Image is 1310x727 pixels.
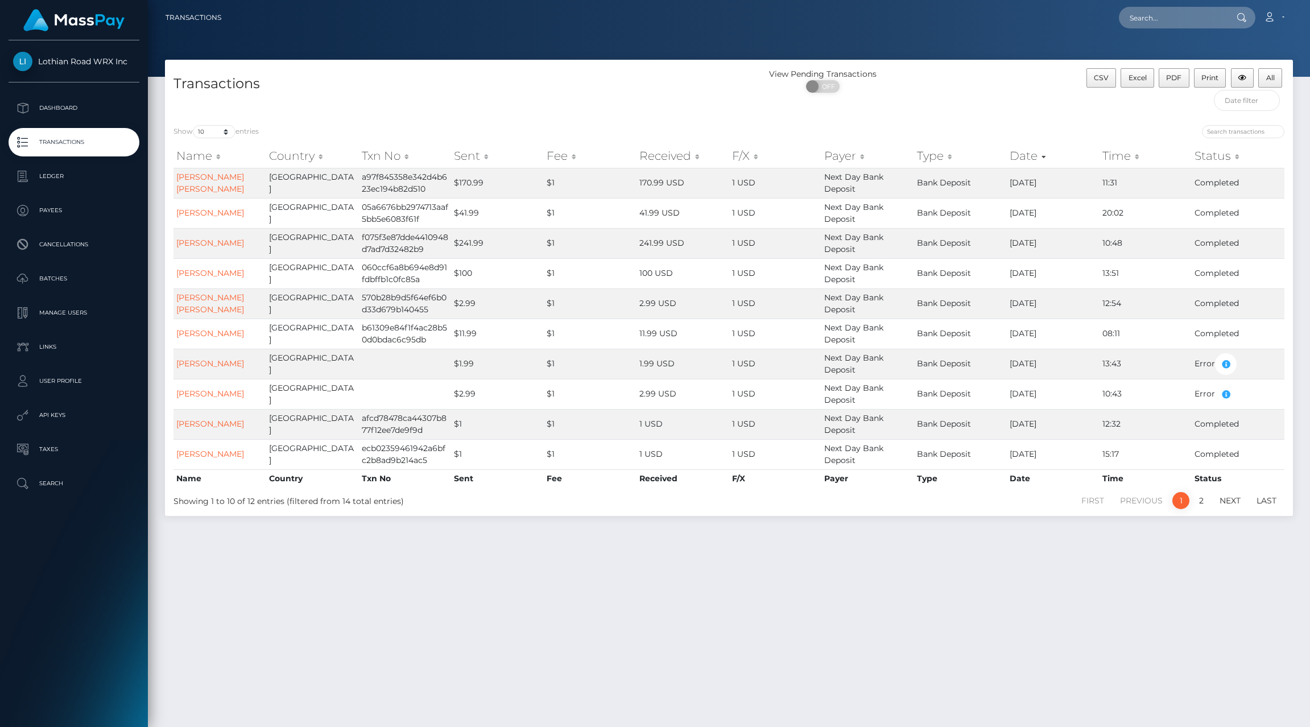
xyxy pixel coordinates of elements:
td: [GEOGRAPHIC_DATA] [266,198,359,228]
td: 1 USD [729,288,822,319]
td: Bank Deposit [914,198,1007,228]
td: b61309e84f1f4ac28b50d0bdac6c95db [359,319,452,349]
span: All [1266,73,1275,82]
td: 060ccf6a8b694e8d91fdbffb1c0fc85a [359,258,452,288]
td: Completed [1192,228,1284,258]
p: Links [13,338,135,356]
a: [PERSON_NAME] [176,328,244,338]
td: 05a6676bb2974713aaf5bb5e6083f61f [359,198,452,228]
td: Error [1192,349,1284,379]
span: Next Day Bank Deposit [824,383,883,405]
th: Type [914,469,1007,488]
td: Completed [1192,288,1284,319]
td: [DATE] [1007,168,1100,198]
td: 1.99 USD [637,349,729,379]
td: 1 USD [729,258,822,288]
a: [PERSON_NAME] [176,208,244,218]
a: Transactions [9,128,139,156]
td: $1 [544,379,637,409]
a: Payees [9,196,139,225]
th: Time: activate to sort column ascending [1100,144,1192,167]
td: [GEOGRAPHIC_DATA] [266,439,359,469]
select: Showentries [193,125,235,138]
a: Last [1250,492,1283,509]
td: $1 [544,409,637,439]
h4: Transactions [173,74,721,94]
a: [PERSON_NAME] [176,419,244,429]
th: Time [1100,469,1192,488]
span: Next Day Bank Deposit [824,443,883,465]
span: Next Day Bank Deposit [824,323,883,345]
td: 10:43 [1100,379,1192,409]
td: Completed [1192,439,1284,469]
span: Print [1201,73,1218,82]
a: [PERSON_NAME] [176,389,244,399]
td: Bank Deposit [914,319,1007,349]
a: 1 [1172,492,1189,509]
td: 20:02 [1100,198,1192,228]
td: $170.99 [451,168,544,198]
a: [PERSON_NAME] [PERSON_NAME] [176,172,244,194]
span: Lothian Road WRX Inc [9,56,139,67]
a: User Profile [9,367,139,395]
td: Bank Deposit [914,168,1007,198]
a: Ledger [9,162,139,191]
span: Excel [1129,73,1147,82]
td: 1 USD [729,198,822,228]
th: Txn No: activate to sort column ascending [359,144,452,167]
td: $1 [544,288,637,319]
td: $2.99 [451,379,544,409]
td: 11:31 [1100,168,1192,198]
td: Error [1192,379,1284,409]
a: [PERSON_NAME] [176,449,244,459]
td: [GEOGRAPHIC_DATA] [266,258,359,288]
span: OFF [812,80,841,93]
td: 1 USD [729,168,822,198]
td: 1 USD [729,319,822,349]
td: [DATE] [1007,228,1100,258]
button: Column visibility [1231,68,1254,88]
td: $1 [544,168,637,198]
td: [DATE] [1007,439,1100,469]
a: [PERSON_NAME] [176,268,244,278]
th: Payer: activate to sort column ascending [821,144,914,167]
th: Name [173,469,266,488]
td: $1.99 [451,349,544,379]
td: [DATE] [1007,288,1100,319]
th: Sent: activate to sort column ascending [451,144,544,167]
p: API Keys [13,407,135,424]
a: [PERSON_NAME] [176,238,244,248]
td: [GEOGRAPHIC_DATA] [266,168,359,198]
p: Ledger [13,168,135,185]
td: 1 USD [637,409,729,439]
td: ecb02359461942a6bfc2b8ad9b214ac5 [359,439,452,469]
td: $1 [544,258,637,288]
td: 570b28b9d5f64ef6b0d33d679b140455 [359,288,452,319]
td: [DATE] [1007,379,1100,409]
td: 13:43 [1100,349,1192,379]
th: F/X [729,469,822,488]
span: Next Day Bank Deposit [824,353,883,375]
a: Search [9,469,139,498]
td: 1 USD [729,379,822,409]
p: Dashboard [13,100,135,117]
td: 10:48 [1100,228,1192,258]
td: 12:54 [1100,288,1192,319]
td: $1 [544,349,637,379]
a: Next [1213,492,1247,509]
th: Country [266,469,359,488]
th: Status [1192,469,1284,488]
span: Next Day Bank Deposit [824,292,883,315]
td: 1 USD [729,228,822,258]
td: Bank Deposit [914,409,1007,439]
td: 13:51 [1100,258,1192,288]
a: Batches [9,265,139,293]
td: Completed [1192,409,1284,439]
th: Payer [821,469,914,488]
input: Search... [1119,7,1226,28]
td: Bank Deposit [914,288,1007,319]
span: Next Day Bank Deposit [824,262,883,284]
a: API Keys [9,401,139,429]
td: 1 USD [729,439,822,469]
button: Excel [1121,68,1154,88]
